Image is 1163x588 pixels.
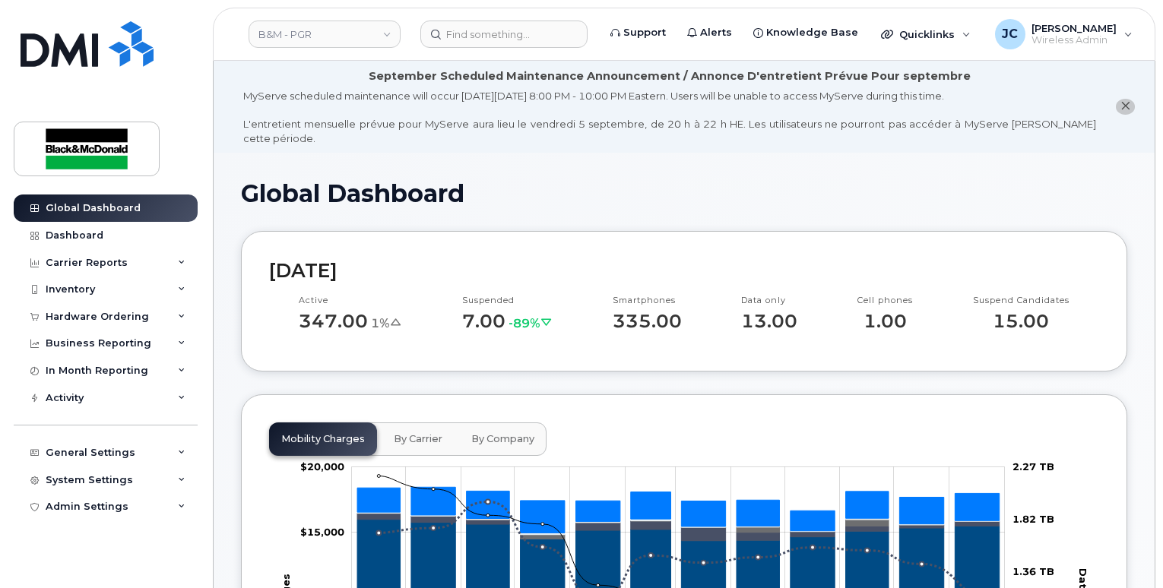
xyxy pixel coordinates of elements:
p: 15.00 [973,311,1070,331]
tspan: 1.82 TB [1012,513,1054,525]
p: 1.00 [857,311,913,331]
p: Cell phones [857,295,913,307]
p: 13.00 [741,311,797,331]
g: Other Charges [357,487,1000,533]
tspan: 2.27 TB [1012,460,1054,473]
p: Active [299,295,402,307]
span: By Company [471,433,534,445]
span: By Carrier [394,433,442,445]
p: 7.00 [462,311,553,331]
p: Suspend Candidates [973,295,1070,307]
button: close notification [1116,99,1135,115]
h1: Global Dashboard [241,180,1127,207]
span: -89% [509,316,553,330]
p: Data only [741,295,797,307]
tspan: $15,000 [300,526,344,538]
div: MyServe scheduled maintenance will occur [DATE][DATE] 8:00 PM - 10:00 PM Eastern. Users will be u... [243,89,1096,145]
div: September Scheduled Maintenance Announcement / Annonce D'entretient Prévue Pour septembre [369,68,971,84]
p: 347.00 [299,311,402,331]
h2: [DATE] [269,259,1099,282]
p: Smartphones [613,295,682,307]
p: Suspended [462,295,553,307]
span: 1% [371,316,402,330]
tspan: 1.36 TB [1012,565,1054,577]
tspan: $20,000 [300,460,344,473]
p: 335.00 [613,311,682,331]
